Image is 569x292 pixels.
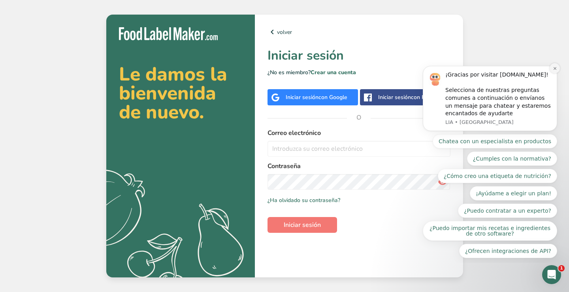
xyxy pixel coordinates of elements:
[268,141,450,157] input: Introduzca su correo electrónico
[318,94,347,101] span: con Google
[268,46,450,65] h1: Iniciar sesión
[119,65,242,122] h2: Le damos la bienvenida de nuevo.
[268,217,337,233] button: Iniciar sesión
[311,69,356,76] a: Crear una cuenta
[558,265,565,271] span: 1
[268,196,340,204] a: ¿Ha olvidado su contraseña?
[411,60,569,263] iframe: Intercom notifications mensaje
[542,265,561,284] iframe: Intercom live chat
[347,106,371,129] span: O
[378,93,446,101] div: Iniciar sesión
[268,128,450,138] label: Correo electrónico
[268,27,450,37] a: volver
[119,27,218,40] img: Food Label Maker
[284,220,321,230] span: Iniciar sesión
[268,161,450,171] label: Contraseña
[268,68,450,77] p: ¿No es miembro?
[286,93,347,101] div: Iniciar sesión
